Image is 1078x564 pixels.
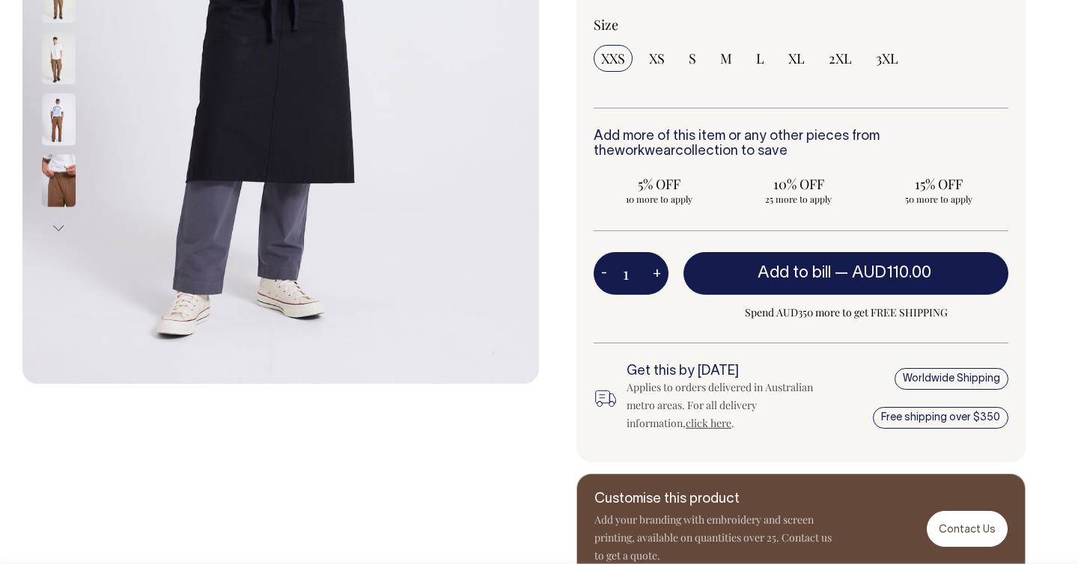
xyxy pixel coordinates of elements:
[683,304,1008,322] span: Spend AUD350 more to get FREE SHIPPING
[873,171,1004,209] input: 15% OFF 50 more to apply
[594,45,633,72] input: XXS
[734,171,865,209] input: 10% OFF 25 more to apply
[42,32,76,85] img: chocolate
[627,378,820,432] div: Applies to orders delivered in Australian metro areas. For all delivery information, .
[835,266,935,281] span: —
[713,45,740,72] input: M
[689,49,696,67] span: S
[829,49,852,67] span: 2XL
[741,175,857,193] span: 10% OFF
[876,49,898,67] span: 3XL
[720,49,732,67] span: M
[788,49,805,67] span: XL
[681,45,704,72] input: S
[601,175,717,193] span: 5% OFF
[741,193,857,205] span: 25 more to apply
[868,45,906,72] input: 3XL
[594,129,1008,159] h6: Add more of this item or any other pieces from the collection to save
[601,49,625,67] span: XXS
[601,193,717,205] span: 10 more to apply
[880,193,996,205] span: 50 more to apply
[645,259,669,289] button: +
[42,155,76,207] img: chocolate
[927,511,1008,546] a: Contact Us
[594,492,834,507] h6: Customise this product
[47,212,70,245] button: Next
[852,266,931,281] span: AUD110.00
[594,259,615,289] button: -
[649,49,665,67] span: XS
[594,171,725,209] input: 5% OFF 10 more to apply
[594,16,1008,34] div: Size
[686,416,731,430] a: click here
[749,45,772,72] input: L
[627,364,820,379] h6: Get this by [DATE]
[42,94,76,146] img: chocolate
[880,175,996,193] span: 15% OFF
[781,45,812,72] input: XL
[615,145,675,158] a: workwear
[758,266,831,281] span: Add to bill
[683,252,1008,294] button: Add to bill —AUD110.00
[756,49,764,67] span: L
[821,45,859,72] input: 2XL
[642,45,672,72] input: XS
